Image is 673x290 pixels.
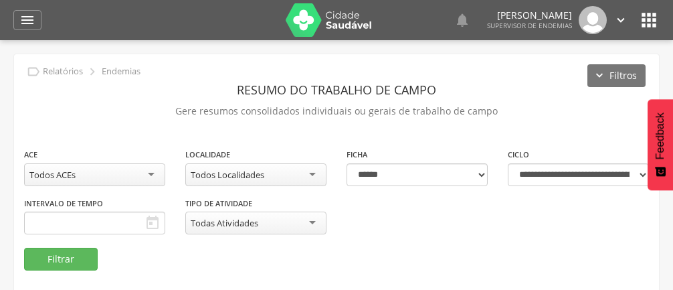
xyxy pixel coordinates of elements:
div: Todos Localidades [191,169,264,181]
label: Localidade [185,149,230,160]
i:  [145,215,161,231]
p: Gere resumos consolidados individuais ou gerais de trabalho de campo [24,102,649,121]
p: Relatórios [43,66,83,77]
i:  [613,13,628,27]
label: ACE [24,149,37,160]
a:  [613,6,628,34]
i:  [26,64,41,79]
p: [PERSON_NAME] [487,11,572,20]
label: Tipo de Atividade [185,198,252,209]
a:  [13,10,41,30]
i:  [19,12,35,28]
button: Filtros [587,64,646,87]
a:  [454,6,470,34]
div: Todas Atividades [191,217,258,229]
p: Endemias [102,66,140,77]
span: Feedback [654,113,666,159]
i:  [638,9,660,31]
button: Filtrar [24,248,98,271]
button: Feedback - Mostrar pesquisa [648,99,673,190]
i:  [85,64,100,79]
label: Intervalo de Tempo [24,198,103,209]
label: Ciclo [508,149,529,160]
label: Ficha [347,149,367,160]
header: Resumo do Trabalho de Campo [24,78,649,102]
i:  [454,12,470,28]
div: Todos ACEs [29,169,76,181]
span: Supervisor de Endemias [487,21,572,30]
